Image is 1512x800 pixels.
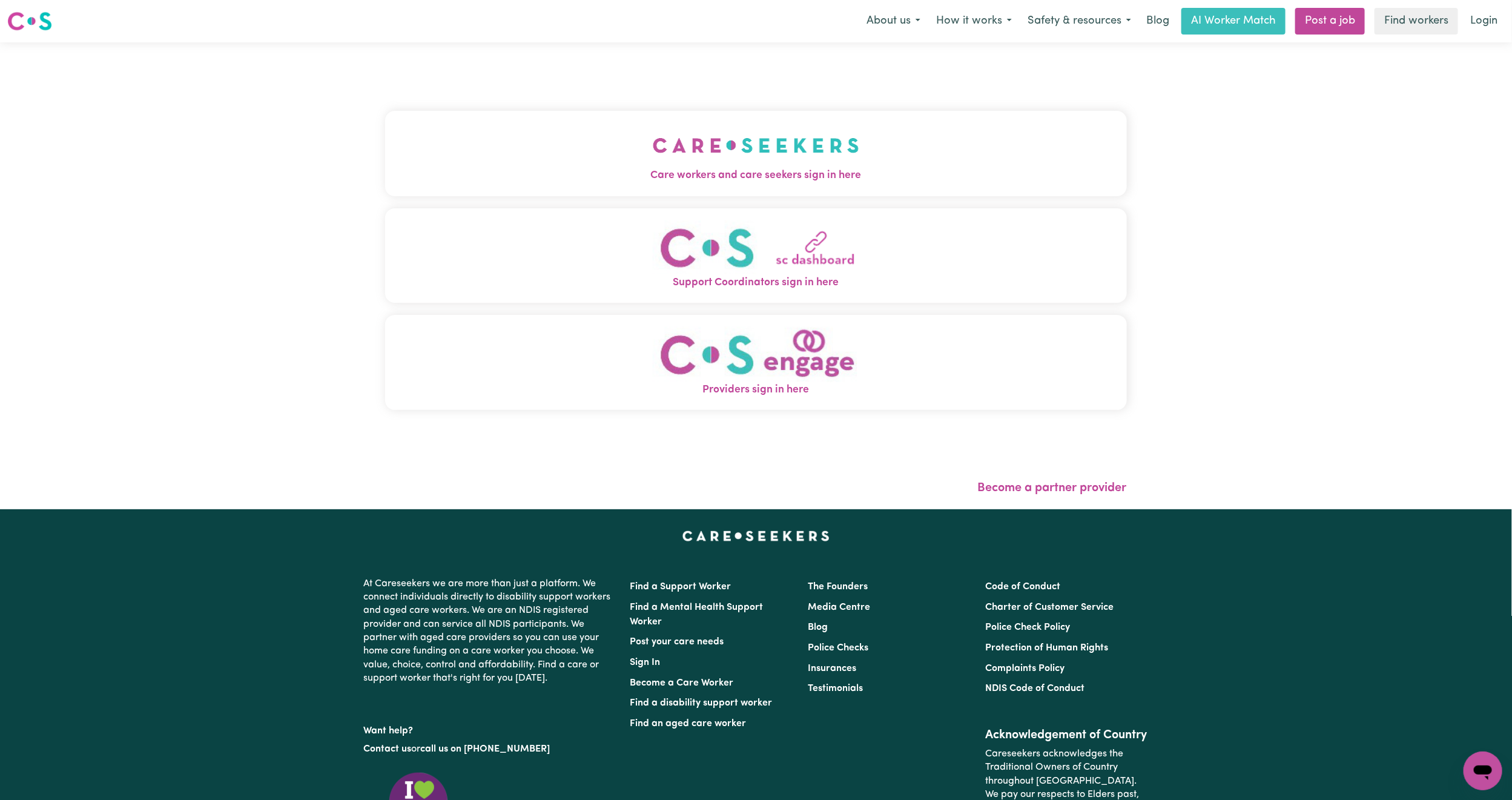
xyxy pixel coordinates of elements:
a: Post your care needs [630,637,724,647]
a: Complaints Policy [985,664,1065,673]
a: Become a Care Worker [630,678,734,688]
p: At Careseekers we are more than just a platform. We connect individuals directly to disability su... [364,572,616,690]
a: Careseekers logo [7,7,52,35]
button: About us [859,8,928,34]
a: Police Check Policy [985,623,1070,632]
a: Become a partner provider [978,482,1127,494]
a: Find an aged care worker [630,719,747,729]
a: Contact us [364,744,412,754]
img: Careseekers logo [7,10,52,32]
a: call us on [PHONE_NUMBER] [421,744,550,754]
a: Blog [808,623,828,632]
a: Protection of Human Rights [985,643,1108,653]
a: Blog [1139,8,1177,35]
a: Code of Conduct [985,582,1060,592]
a: Careseekers home page [682,531,830,541]
p: Want help? [364,719,616,738]
button: Providers sign in here [385,315,1127,410]
a: Find workers [1375,8,1458,35]
a: Sign In [630,658,661,667]
a: Testimonials [808,684,863,693]
span: Providers sign in here [385,382,1127,398]
button: Support Coordinators sign in here [385,208,1127,303]
button: How it works [928,8,1020,34]
a: Insurances [808,664,856,673]
a: Post a job [1295,8,1365,35]
span: Support Coordinators sign in here [385,275,1127,291]
a: AI Worker Match [1181,8,1286,35]
a: Find a disability support worker [630,698,773,708]
a: Find a Mental Health Support Worker [630,603,764,627]
a: Police Checks [808,643,868,653]
button: Safety & resources [1020,8,1139,34]
a: Charter of Customer Service [985,603,1114,612]
a: Login [1463,8,1505,35]
a: Media Centre [808,603,870,612]
h2: Acknowledgement of Country [985,728,1148,742]
span: Care workers and care seekers sign in here [385,168,1127,183]
a: The Founders [808,582,868,592]
button: Care workers and care seekers sign in here [385,111,1127,196]
a: NDIS Code of Conduct [985,684,1084,693]
a: Find a Support Worker [630,582,731,592]
iframe: Button to launch messaging window, conversation in progress [1464,752,1502,790]
p: or [364,738,616,761]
